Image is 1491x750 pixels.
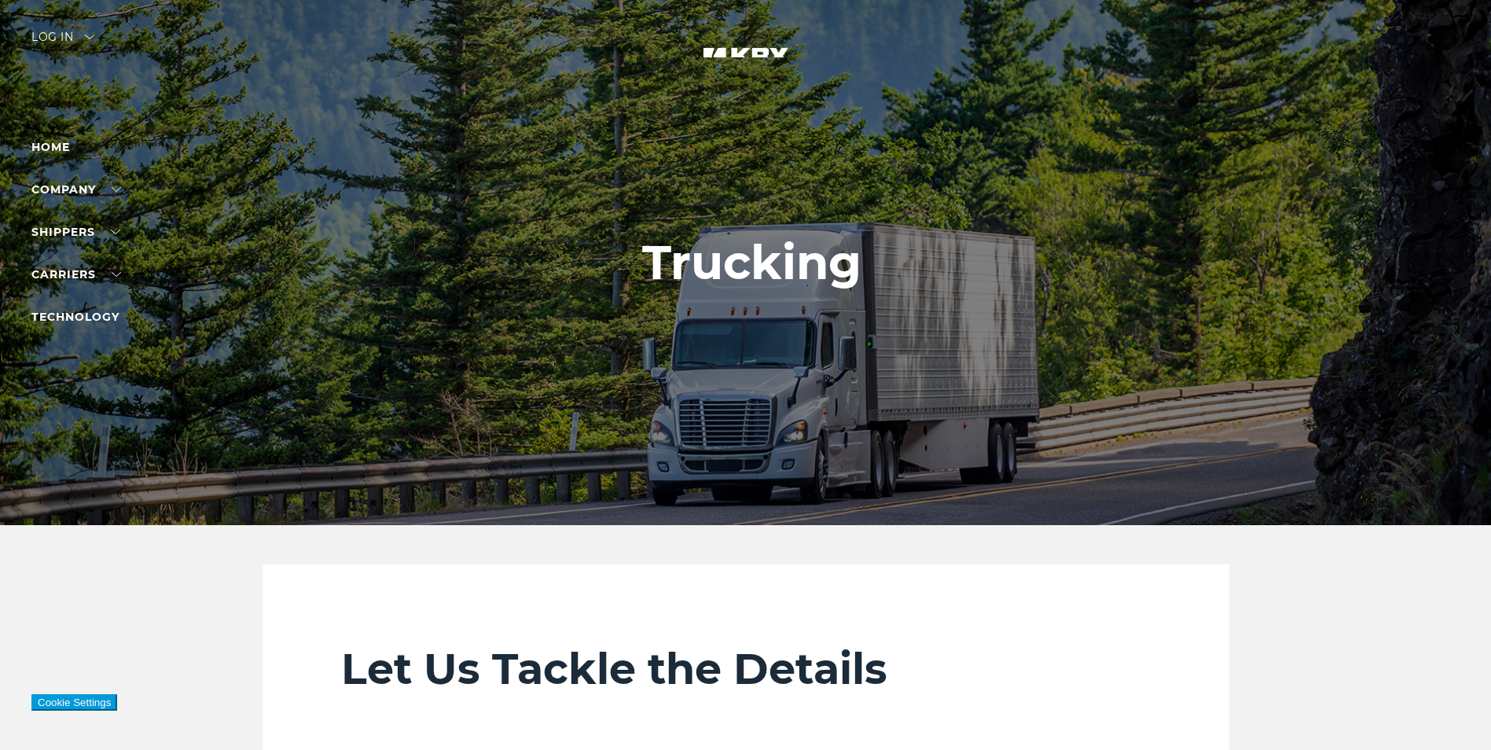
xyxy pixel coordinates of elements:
h2: Let Us Tackle the Details [341,643,1151,695]
a: SHIPPERS [31,225,120,239]
a: Home [31,140,70,154]
h1: Trucking [642,236,861,289]
img: arrow [85,35,94,39]
a: Company [31,182,121,197]
div: Log in [31,31,94,54]
a: Technology [31,310,119,324]
a: Carriers [31,267,121,281]
img: kbx logo [687,31,805,101]
button: Cookie Settings [31,694,117,711]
